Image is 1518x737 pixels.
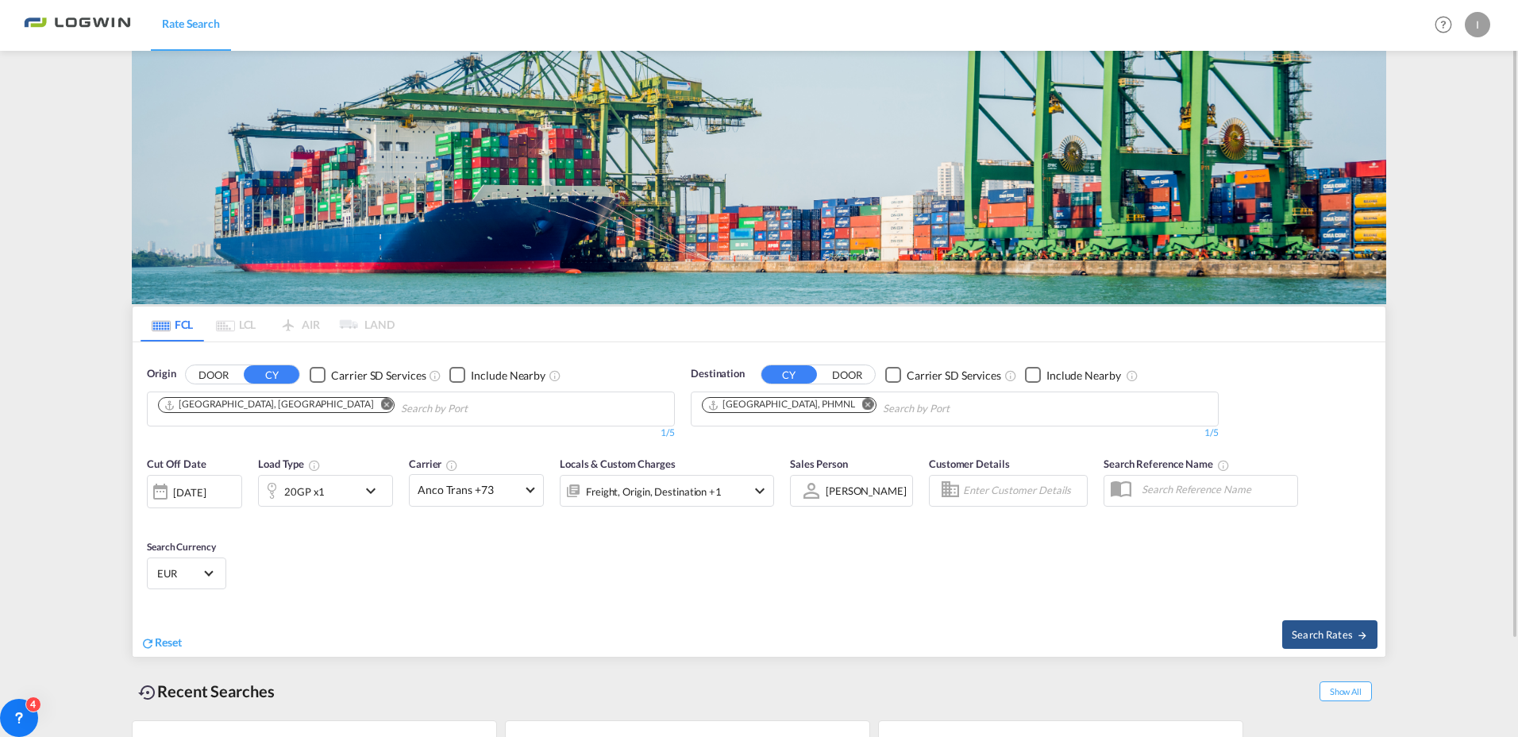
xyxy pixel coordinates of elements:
[429,369,441,382] md-icon: Unchecked: Search for CY (Container Yard) services for all selected carriers.Checked : Search for...
[790,457,848,470] span: Sales Person
[147,366,175,382] span: Origin
[418,482,521,498] span: Anco Trans +73
[1465,12,1490,37] div: I
[549,369,561,382] md-icon: Unchecked: Ignores neighbouring ports when fetching rates.Checked : Includes neighbouring ports w...
[132,51,1386,304] img: bild-fuer-ratentool.png
[173,485,206,500] div: [DATE]
[141,636,155,650] md-icon: icon-refresh
[308,459,321,472] md-icon: icon-information-outline
[963,479,1082,503] input: Enter Customer Details
[1104,457,1230,470] span: Search Reference Name
[1126,369,1138,382] md-icon: Unchecked: Ignores neighbouring ports when fetching rates.Checked : Includes neighbouring ports w...
[1046,368,1121,384] div: Include Nearby
[1292,628,1368,641] span: Search Rates
[445,459,458,472] md-icon: The selected Trucker/Carrierwill be displayed in the rate results If the rates are from another f...
[907,368,1001,384] div: Carrier SD Services
[1357,630,1368,641] md-icon: icon-arrow-right
[1004,369,1017,382] md-icon: Unchecked: Search for CY (Container Yard) services for all selected carriers.Checked : Search for...
[885,366,1001,383] md-checkbox: Checkbox No Ink
[1430,11,1465,40] div: Help
[258,457,321,470] span: Load Type
[162,17,220,30] span: Rate Search
[761,365,817,384] button: CY
[1217,459,1230,472] md-icon: Your search will be saved by the below given name
[147,457,206,470] span: Cut Off Date
[819,366,875,384] button: DOOR
[449,366,545,383] md-checkbox: Checkbox No Ink
[164,398,373,411] div: Hamburg, DEHAM
[164,398,376,411] div: Press delete to remove this chip.
[132,673,281,709] div: Recent Searches
[929,457,1009,470] span: Customer Details
[1134,477,1297,501] input: Search Reference Name
[824,479,908,502] md-select: Sales Person: Isabelle Deicke
[244,365,299,384] button: CY
[409,457,458,470] span: Carrier
[147,426,675,440] div: 1/5
[157,566,202,581] span: EUR
[1430,11,1457,38] span: Help
[284,480,325,503] div: 20GP x1
[560,475,774,507] div: Freight Origin Destination Factory Stuffingicon-chevron-down
[186,366,241,384] button: DOOR
[852,398,876,414] button: Remove
[24,7,131,43] img: bc73a0e0d8c111efacd525e4c8ad7d32.png
[1320,681,1372,701] span: Show All
[156,561,218,585] md-select: Select Currency: € EUREuro
[258,475,393,507] div: 20GP x1icon-chevron-down
[147,475,242,508] div: [DATE]
[699,392,1040,422] md-chips-wrap: Chips container. Use arrow keys to select chips.
[361,481,388,500] md-icon: icon-chevron-down
[707,398,855,411] div: Manila, PHMNL
[401,396,552,422] input: Chips input.
[750,481,769,500] md-icon: icon-chevron-down
[1282,620,1377,649] button: Search Ratesicon-arrow-right
[826,484,907,497] div: [PERSON_NAME]
[691,426,1219,440] div: 1/5
[133,342,1385,656] div: OriginDOOR CY Checkbox No InkUnchecked: Search for CY (Container Yard) services for all selected ...
[471,368,545,384] div: Include Nearby
[1025,366,1121,383] md-checkbox: Checkbox No Ink
[141,307,204,341] md-tab-item: FCL
[560,457,676,470] span: Locals & Custom Charges
[310,366,426,383] md-checkbox: Checkbox No Ink
[147,541,216,553] span: Search Currency
[586,480,722,503] div: Freight Origin Destination Factory Stuffing
[141,307,395,341] md-pagination-wrapper: Use the left and right arrow keys to navigate between tabs
[138,683,157,702] md-icon: icon-backup-restore
[691,366,745,382] span: Destination
[156,392,558,422] md-chips-wrap: Chips container. Use arrow keys to select chips.
[155,635,182,649] span: Reset
[147,506,159,527] md-datepicker: Select
[883,396,1034,422] input: Chips input.
[370,398,394,414] button: Remove
[141,635,182,652] div: icon-refreshReset
[707,398,858,411] div: Press delete to remove this chip.
[331,368,426,384] div: Carrier SD Services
